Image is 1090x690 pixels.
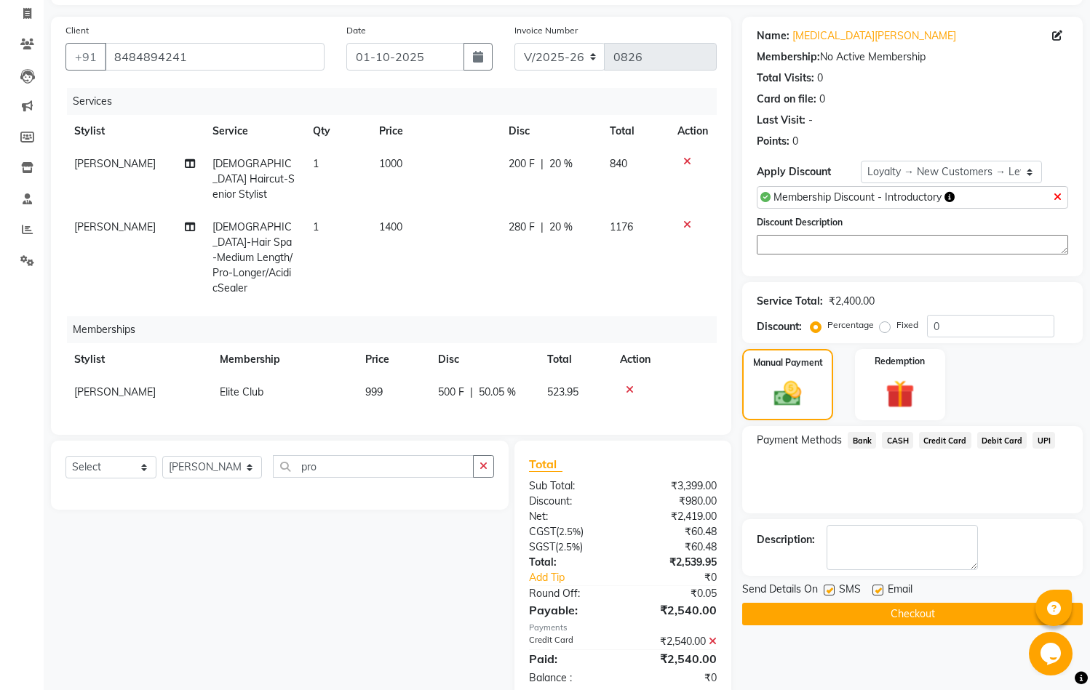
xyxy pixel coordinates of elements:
div: Paid: [518,650,623,667]
div: Name: [757,28,789,44]
div: ₹0.05 [623,586,728,601]
div: Total: [518,555,623,570]
span: CASH [882,432,913,449]
img: _cash.svg [765,378,809,409]
div: Payable: [518,601,623,619]
span: Membership Discount - Introductory [773,190,942,204]
div: Service Total: [757,294,823,309]
button: Checkout [742,603,1083,625]
div: Total Visits: [757,71,814,86]
span: 1000 [379,157,402,170]
span: Payment Methods [757,433,842,448]
span: | [541,156,544,172]
div: ₹3,399.00 [623,478,728,494]
span: SMS [839,582,861,600]
span: 280 F [509,220,535,235]
span: [PERSON_NAME] [74,157,156,170]
span: CGST [529,525,556,538]
span: 1 [313,220,319,233]
label: Date [346,24,366,37]
span: Send Details On [742,582,818,600]
div: Round Off: [518,586,623,601]
div: ₹2,540.00 [623,634,728,649]
label: Manual Payment [753,356,823,369]
span: 50.05 % [479,385,516,400]
div: ₹2,540.00 [623,601,728,619]
span: Email [888,582,912,600]
label: Fixed [896,318,918,332]
span: Total [529,457,562,472]
div: Apply Discount [757,164,861,180]
span: [PERSON_NAME] [74,220,156,233]
div: Card on file: [757,92,816,107]
div: ( ) [518,524,623,539]
span: Elite Club [220,385,263,398]
div: ₹980.00 [623,494,728,509]
label: Redemption [875,355,925,368]
span: 1400 [379,220,402,233]
th: Price [370,115,499,148]
div: Description: [757,532,815,547]
div: Last Visit: [757,113,805,128]
th: Service [204,115,304,148]
div: Discount: [518,494,623,509]
iframe: chat widget [1029,632,1075,675]
div: ₹60.48 [623,524,728,539]
span: Debit Card [977,432,1027,449]
th: Price [357,343,429,376]
th: Action [611,343,717,376]
span: | [470,385,473,400]
label: Client [65,24,89,37]
img: _gift.svg [877,377,923,412]
div: 0 [819,92,825,107]
span: Bank [848,432,876,449]
div: Payments [529,622,717,634]
th: Stylist [65,115,204,148]
th: Membership [211,343,357,376]
div: Credit Card [518,634,623,649]
span: 999 [365,385,383,398]
th: Qty [304,115,371,148]
span: 1 [313,157,319,170]
button: +91 [65,43,106,71]
div: ₹2,419.00 [623,509,728,524]
div: ₹2,539.95 [623,555,728,570]
span: 2.5% [558,541,580,553]
span: 200 F [509,156,535,172]
label: Invoice Number [514,24,578,37]
th: Disc [500,115,601,148]
span: 20 % [549,156,573,172]
th: Disc [429,343,538,376]
div: ₹0 [623,670,728,686]
div: Net: [518,509,623,524]
span: UPI [1033,432,1055,449]
span: 1176 [610,220,633,233]
div: ₹0 [640,570,728,585]
span: 840 [610,157,627,170]
div: No Active Membership [757,49,1068,65]
span: 2.5% [559,526,581,537]
label: Discount Description [757,216,843,229]
span: 523.95 [547,385,578,398]
div: ₹60.48 [623,539,728,555]
div: ₹2,400.00 [829,294,875,309]
input: Search [273,455,474,478]
span: SGST [529,540,555,553]
div: Membership: [757,49,820,65]
div: Services [67,88,728,115]
div: ( ) [518,539,623,555]
div: 0 [792,134,798,149]
span: 20 % [549,220,573,235]
a: Add Tip [518,570,640,585]
label: Percentage [827,318,874,332]
span: [DEMOGRAPHIC_DATA] Haircut-Senior Stylist [212,157,295,201]
span: 500 F [438,385,464,400]
div: Balance : [518,670,623,686]
span: | [541,220,544,235]
div: - [808,113,813,128]
input: Search by Name/Mobile/Email/Code [105,43,325,71]
div: Discount: [757,319,802,334]
div: Memberships [67,316,728,343]
span: [PERSON_NAME] [74,385,156,398]
a: [MEDICAL_DATA][PERSON_NAME] [792,28,956,44]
